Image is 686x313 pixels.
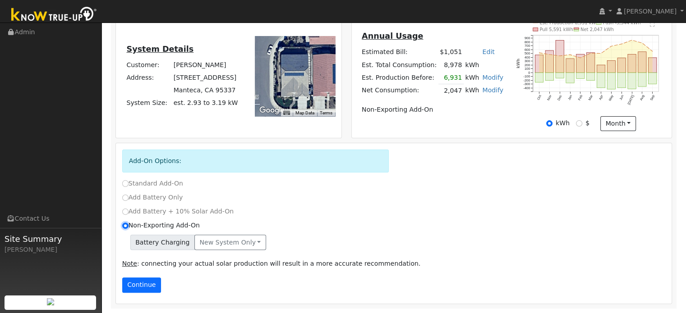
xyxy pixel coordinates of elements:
text: 100 [525,67,530,71]
button: month [600,116,636,132]
input: Add Battery + 10% Solar Add-On [122,209,129,215]
span: Site Summary [5,233,97,245]
text: Pull 5,591 kWh [540,27,573,32]
td: 8,978 [438,59,464,71]
circle: onclick="" [652,50,653,52]
rect: onclick="" [597,65,605,73]
td: kWh [464,84,481,97]
rect: onclick="" [617,73,626,88]
rect: onclick="" [556,73,564,78]
div: Add-On Options: [122,150,389,172]
text: Jun [619,94,625,101]
label: kWh [556,118,570,128]
rect: onclick="" [628,73,636,89]
u: System Details [126,45,193,54]
circle: onclick="" [621,43,622,45]
button: Continue [122,277,161,293]
span: Battery Charging [130,235,195,250]
u: Annual Usage [362,32,423,41]
rect: onclick="" [587,73,595,80]
td: 6,931 [438,71,464,84]
text: 900 [525,36,530,40]
td: kWh [464,59,505,71]
text: -400 [524,86,530,90]
td: Est. Production Before: [360,71,438,84]
td: Customer: [125,59,172,72]
input: Non-Exporting Add-On [122,222,129,229]
span: est. 2.93 to 3.19 kW [174,99,238,106]
a: Open this area in Google Maps (opens a new window) [257,104,287,116]
rect: onclick="" [638,52,646,73]
label: $ [585,118,589,128]
td: Non-Exporting Add-On [360,104,505,116]
a: Terms (opens in new tab) [320,110,332,115]
input: $ [576,120,582,127]
img: retrieve [47,298,54,305]
rect: onclick="" [556,40,564,73]
rect: onclick="" [535,73,543,82]
circle: onclick="" [559,55,561,56]
td: System Size [172,97,239,109]
text: -200 [524,78,530,82]
text: Aug [639,94,645,101]
a: Edit [482,48,494,55]
text: May [608,94,614,102]
text: Est. Production 6,931 kWh [540,20,599,25]
text: Net 2,047 kWh [580,27,614,32]
input: Standard Add-On [122,180,129,186]
rect: onclick="" [638,73,646,86]
text: 0 [528,71,530,75]
rect: onclick="" [576,54,585,73]
rect: onclick="" [597,73,605,88]
button: Map Data [295,110,314,116]
text: 800 [525,40,530,44]
rect: onclick="" [628,54,636,73]
label: Add Battery + 10% Solar Add-On [122,207,234,216]
text: -300 [524,82,530,86]
td: Est. Total Consumption: [360,59,438,71]
text: 200 [525,63,530,67]
text: Jan [567,94,573,101]
circle: onclick="" [539,52,540,54]
a: Modify [482,86,503,94]
input: Add Battery Only [122,195,129,201]
img: Know True-Up [7,5,101,25]
text: 700 [525,44,530,48]
text: Dec [557,94,563,101]
rect: onclick="" [535,55,543,73]
text: Oct [536,94,542,100]
u: Note [122,260,137,267]
button: Keyboard shortcuts [283,110,290,116]
rect: onclick="" [649,73,657,84]
rect: onclick="" [607,60,615,73]
text: 600 [525,48,530,52]
td: 2,047 [438,84,464,97]
rect: onclick="" [617,58,626,73]
text: Nov [546,94,552,101]
text: Apr [598,94,604,101]
text: Mar [588,94,594,101]
circle: onclick="" [580,57,581,59]
text: Feb [577,94,583,101]
img: Google [257,104,287,116]
text: Sep [649,94,656,101]
td: Net Consumption: [360,84,438,97]
td: Estimated Bill: [360,46,438,59]
circle: onclick="" [642,42,643,44]
td: $1,051 [438,46,464,59]
text: kWh [516,59,521,68]
td: System Size: [125,97,172,109]
rect: onclick="" [607,73,615,89]
text: 400 [525,55,530,59]
circle: onclick="" [549,54,550,55]
rect: onclick="" [545,73,553,80]
text: -100 [524,74,530,78]
td: [STREET_ADDRESS] [172,72,239,84]
label: Non-Exporting Add-On [122,221,200,230]
input: kWh [546,120,552,127]
label: Add Battery Only [122,193,183,202]
rect: onclick="" [545,50,553,73]
rect: onclick="" [566,73,574,83]
button: New system only [194,235,266,250]
text:  [650,22,655,27]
